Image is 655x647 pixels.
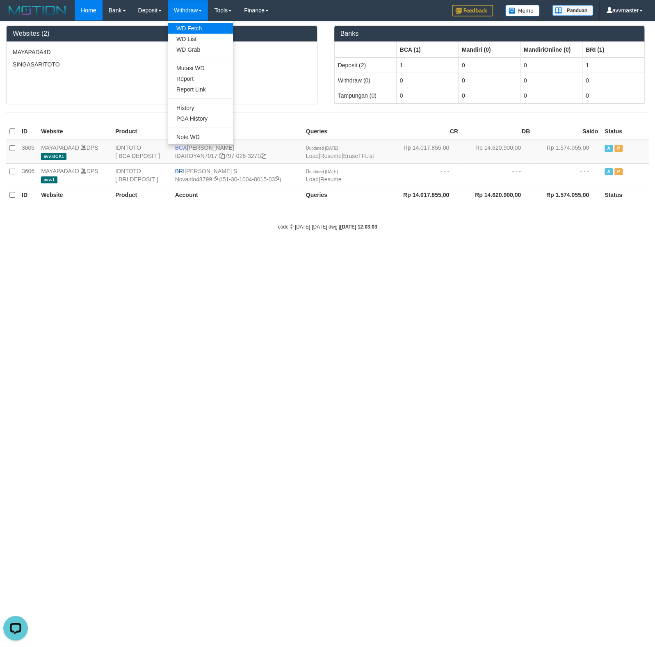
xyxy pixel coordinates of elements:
[168,132,233,142] a: Note WD
[533,163,601,187] td: - - -
[306,168,338,174] span: 0
[306,153,319,159] a: Load
[168,34,233,44] a: WD List
[601,187,649,203] th: Status
[334,88,396,103] td: Tampungan (0)
[343,153,374,159] a: EraseTFList
[112,163,171,187] td: IDNTOTO [ BRI DEPOSIT ]
[334,42,396,57] th: Group: activate to sort column ascending
[168,103,233,113] a: History
[396,73,458,88] td: 0
[18,123,38,140] th: ID
[461,123,533,140] th: DB
[390,187,461,203] th: Rp 14.017.855,00
[320,176,341,183] a: Resume
[41,176,57,183] span: avv-1
[303,187,390,203] th: Queries
[582,57,644,73] td: 1
[582,73,644,88] td: 0
[396,57,458,73] td: 1
[172,123,303,140] th: Account
[168,113,233,124] a: PGA History
[340,30,639,37] h3: Banks
[614,168,623,175] span: Paused
[172,140,303,164] td: [PERSON_NAME] 797-026-3271
[112,187,171,203] th: Product
[168,73,233,84] a: Report
[461,187,533,203] th: Rp 14.620.900,00
[334,57,396,73] td: Deposit (2)
[275,176,281,183] a: Copy 151301004801503 to clipboard
[13,60,311,69] p: SINGASARITOTO
[303,123,390,140] th: Queries
[582,88,644,103] td: 0
[13,30,311,37] h3: Websites (2)
[458,73,520,88] td: 0
[520,73,582,88] td: 0
[309,169,338,174] span: updated [DATE]
[306,176,319,183] a: Load
[458,57,520,73] td: 0
[520,42,582,57] th: Group: activate to sort column ascending
[309,146,338,151] span: updated [DATE]
[112,140,171,164] td: IDNTOTO [ BCA DEPOSIT ]
[3,3,28,28] button: Open LiveChat chat widget
[13,48,311,56] p: MAYAPADA4D
[18,187,38,203] th: ID
[582,42,644,57] th: Group: activate to sort column ascending
[175,176,212,183] a: Novaldo48799
[219,153,225,159] a: Copy IDAROYAN7017 to clipboard
[41,168,79,174] a: MAYAPADA4D
[605,168,613,175] span: Active
[112,123,171,140] th: Product
[390,163,461,187] td: - - -
[38,163,112,187] td: DPS
[18,140,38,164] td: 3605
[605,145,613,152] span: Active
[614,145,623,152] span: Paused
[175,144,187,151] span: BCA
[390,123,461,140] th: CR
[172,187,303,203] th: Account
[458,42,520,57] th: Group: activate to sort column ascending
[175,168,185,174] span: BRI
[396,42,458,57] th: Group: activate to sort column ascending
[520,88,582,103] td: 0
[175,153,217,159] a: IDAROYAN7017
[168,44,233,55] a: WD Grab
[533,123,601,140] th: Saldo
[505,5,540,16] img: Button%20Memo.svg
[38,140,112,164] td: DPS
[306,168,342,183] span: |
[6,4,68,16] img: MOTION_logo.png
[306,144,374,159] span: | |
[396,88,458,103] td: 0
[340,224,377,230] strong: [DATE] 12:03:03
[458,88,520,103] td: 0
[278,224,377,230] small: code © [DATE]-[DATE] dwg |
[260,153,266,159] a: Copy 7970263271 to clipboard
[390,140,461,164] td: Rp 14.017.855,00
[552,5,593,16] img: panduan.png
[533,140,601,164] td: Rp 1.574.055,00
[214,176,219,183] a: Copy Novaldo48799 to clipboard
[520,57,582,73] td: 0
[168,63,233,73] a: Mutasi WD
[461,140,533,164] td: Rp 14.620.900,00
[320,153,341,159] a: Resume
[168,84,233,95] a: Report Link
[461,163,533,187] td: - - -
[533,187,601,203] th: Rp 1.574.055,00
[38,187,112,203] th: Website
[172,163,303,187] td: [PERSON_NAME] S 151-30-1004-8015-03
[334,73,396,88] td: Withdraw (0)
[452,5,493,16] img: Feedback.jpg
[168,23,233,34] a: WD Fetch
[41,153,66,160] span: avv-BCA1
[18,163,38,187] td: 3606
[601,123,649,140] th: Status
[41,144,79,151] a: MAYAPADA4D
[38,123,112,140] th: Website
[306,144,338,151] span: 0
